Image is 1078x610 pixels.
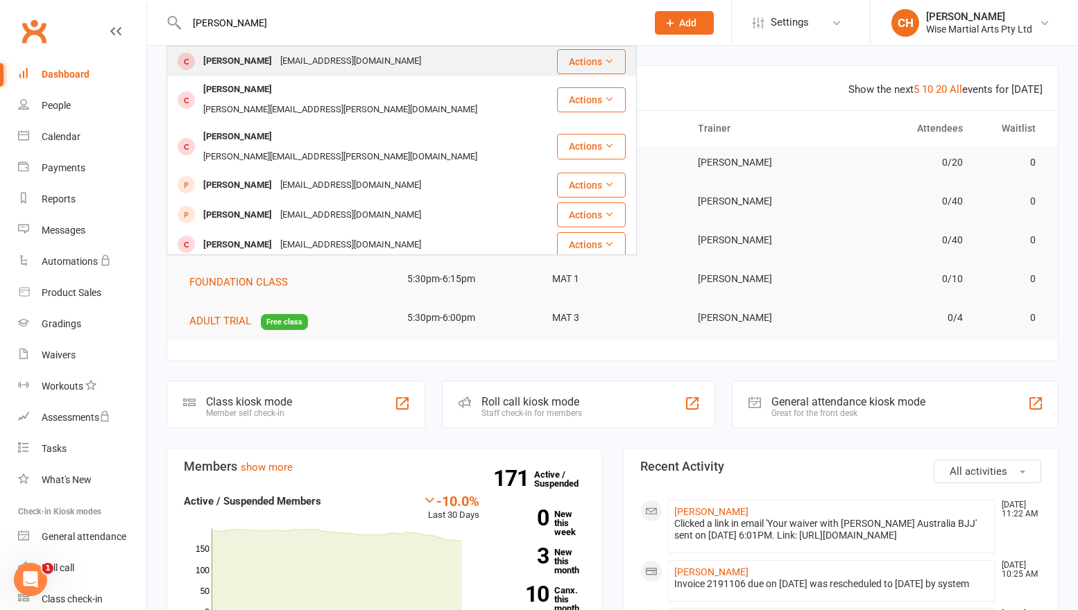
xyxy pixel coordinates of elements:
[42,131,80,142] div: Calendar
[540,263,685,295] td: MAT 1
[557,173,626,198] button: Actions
[18,152,146,184] a: Payments
[557,202,626,227] button: Actions
[395,302,540,334] td: 5:30pm-6:00pm
[500,546,549,566] strong: 3
[685,185,830,218] td: [PERSON_NAME]
[18,277,146,308] a: Product Sales
[995,500,1041,518] time: [DATE] 11:22 AM
[481,408,582,418] div: Staff check-in for members
[42,349,76,360] div: Waivers
[42,563,53,574] span: 1
[42,562,74,573] div: Roll call
[276,51,425,71] div: [EMAIL_ADDRESS][DOMAIN_NAME]
[42,412,110,423] div: Assessments
[18,246,146,277] a: Automations
[395,263,540,295] td: 5:30pm-6:15pm
[914,83,919,96] a: 5
[18,371,146,402] a: Workouts
[189,313,308,330] button: ADULT TRIALFree class
[975,224,1048,256] td: 0
[830,111,975,146] th: Attendees
[534,460,595,498] a: 171Active / Suspended
[685,302,830,334] td: [PERSON_NAME]
[276,235,425,255] div: [EMAIL_ADDRESS][DOMAIN_NAME]
[18,433,146,464] a: Tasks
[18,308,146,340] a: Gradings
[685,111,830,146] th: Trainer
[950,465,1007,478] span: All activities
[674,518,989,541] div: Clicked a link in email 'Your waiver with [PERSON_NAME] Australia BJJ' sent on [DATE] 6:01PM. Lin...
[199,80,276,100] div: [PERSON_NAME]
[189,315,251,327] span: ADULT TRIAL
[848,81,1043,98] div: Show the next events for [DATE]
[42,256,98,267] div: Automations
[975,302,1048,334] td: 0
[42,474,92,485] div: What's New
[199,127,276,147] div: [PERSON_NAME]
[206,408,292,418] div: Member self check-in
[18,340,146,371] a: Waivers
[674,578,989,590] div: Invoice 2191106 due on [DATE] was rescheduled to [DATE] by system
[276,205,425,225] div: [EMAIL_ADDRESS][DOMAIN_NAME]
[422,493,479,508] div: -10.0%
[557,49,626,74] button: Actions
[995,561,1041,579] time: [DATE] 10:25 AM
[655,11,714,35] button: Add
[557,87,626,112] button: Actions
[557,232,626,257] button: Actions
[206,395,292,408] div: Class kiosk mode
[189,276,288,288] span: FOUNDATION CLASS
[18,552,146,584] a: Roll call
[685,224,830,256] td: [PERSON_NAME]
[685,146,830,179] td: [PERSON_NAME]
[241,461,293,473] a: show more
[18,521,146,552] a: General attendance kiosk mode
[261,314,308,330] span: Free class
[14,563,47,596] iframe: Intercom live chat
[975,263,1048,295] td: 0
[685,263,830,295] td: [PERSON_NAME]
[276,175,425,195] div: [EMAIL_ADDRESS][DOMAIN_NAME]
[42,287,101,298] div: Product Sales
[481,395,582,408] div: Roll call kiosk mode
[830,185,975,218] td: 0/40
[771,7,809,38] span: Settings
[42,100,71,111] div: People
[18,184,146,215] a: Reports
[189,274,298,290] button: FOUNDATION CLASS
[42,381,83,392] div: Workouts
[42,193,76,204] div: Reports
[934,460,1041,483] button: All activities
[500,584,549,604] strong: 10
[975,111,1048,146] th: Waitlist
[891,9,919,37] div: CH
[42,162,85,173] div: Payments
[830,224,975,256] td: 0/40
[199,100,481,120] div: [PERSON_NAME][EMAIL_ADDRESS][PERSON_NAME][DOMAIN_NAME]
[674,506,748,517] a: [PERSON_NAME]
[975,146,1048,179] td: 0
[936,83,947,96] a: 20
[557,134,626,159] button: Actions
[493,468,534,489] strong: 171
[199,51,276,71] div: [PERSON_NAME]
[830,302,975,334] td: 0/4
[42,443,67,454] div: Tasks
[674,566,748,577] a: [PERSON_NAME]
[42,69,89,80] div: Dashboard
[540,302,685,334] td: MAT 3
[199,147,481,167] div: [PERSON_NAME][EMAIL_ADDRESS][PERSON_NAME][DOMAIN_NAME]
[18,215,146,246] a: Messages
[500,509,585,537] a: 0New this week
[830,146,975,179] td: 0/20
[199,205,276,225] div: [PERSON_NAME]
[926,23,1032,35] div: Wise Martial Arts Pty Ltd
[830,263,975,295] td: 0/10
[199,235,276,255] div: [PERSON_NAME]
[975,185,1048,218] td: 0
[926,10,1032,23] div: [PERSON_NAME]
[184,460,585,473] h3: Members
[950,83,962,96] a: All
[18,402,146,433] a: Assessments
